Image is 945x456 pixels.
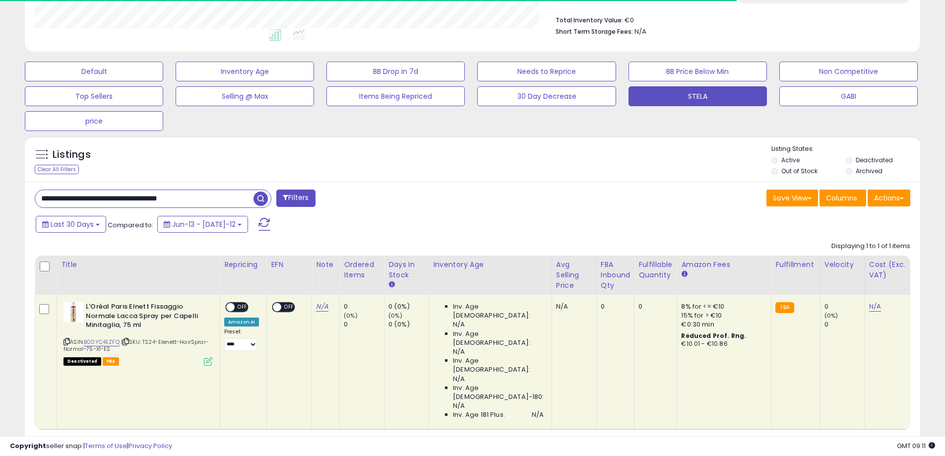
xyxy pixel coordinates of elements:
div: 15% for > €10 [681,311,763,320]
button: GABI [779,86,918,106]
div: N/A [556,302,589,311]
div: 0 (0%) [388,320,429,329]
label: Out of Stock [781,167,818,175]
span: Compared to: [108,220,153,230]
small: (0%) [824,312,838,320]
button: Default [25,62,163,81]
div: FBA inbound Qty [601,260,630,291]
button: Non Competitive [779,62,918,81]
small: (0%) [388,312,402,320]
div: Title [61,260,216,270]
button: Filters [276,190,315,207]
label: Deactivated [856,156,893,164]
div: Inventory Age [433,260,547,270]
b: Total Inventory Value: [556,16,623,24]
small: Amazon Fees. [681,270,687,279]
div: 0 [344,302,384,311]
div: Avg Selling Price [556,260,592,291]
button: Last 30 Days [36,216,106,233]
div: Amazon AI [224,318,259,326]
span: 2025-08-12 09:11 GMT [897,441,935,451]
div: Velocity [824,260,861,270]
div: 0 [824,320,865,329]
div: ASIN: [63,302,212,365]
span: Inv. Age [DEMOGRAPHIC_DATA]-180: [453,384,544,401]
span: Columns [826,193,857,203]
small: (0%) [344,312,358,320]
span: FBA [103,357,120,366]
span: Inv. Age [DEMOGRAPHIC_DATA]: [453,329,544,347]
div: 8% for <= €10 [681,302,763,311]
div: Fulfillment [775,260,816,270]
span: Inv. Age [DEMOGRAPHIC_DATA]: [453,356,544,374]
small: FBA [775,302,794,313]
div: Note [316,260,335,270]
li: €0 [556,13,903,25]
span: N/A [634,27,646,36]
a: Privacy Policy [128,441,172,451]
button: Jun-13 - [DATE]-12 [157,216,248,233]
a: N/A [869,302,881,312]
span: Last 30 Days [51,219,94,229]
div: Preset: [224,328,259,351]
small: Days In Stock. [388,280,394,289]
div: €0.30 min [681,320,763,329]
div: Fulfillable Quantity [638,260,673,280]
p: Listing States: [771,144,920,154]
button: Columns [819,190,866,206]
div: Clear All Filters [35,165,79,174]
span: N/A [532,410,544,419]
label: Archived [856,167,882,175]
span: N/A [453,320,465,329]
button: Inventory Age [176,62,314,81]
div: EFN [271,260,308,270]
span: OFF [282,303,298,312]
div: Ordered Items [344,260,380,280]
strong: Copyright [10,441,46,451]
button: Needs to Reprice [477,62,616,81]
div: seller snap | | [10,442,172,451]
a: Terms of Use [85,441,127,451]
span: Inv. Age 181 Plus: [453,410,505,419]
span: Jun-13 - [DATE]-12 [172,219,236,229]
img: 31vQyU0ZsUL._SL40_.jpg [63,302,83,322]
div: 0 [638,302,669,311]
div: Repricing [224,260,262,270]
b: L'Oréal Paris Elnett Fissaggio Normale Lacca Spray per Capelli Minitaglia, 75 ml [86,302,206,332]
button: BB Price Below Min [629,62,767,81]
button: 30 Day Decrease [477,86,616,106]
span: N/A [453,347,465,356]
div: €10.01 - €10.86 [681,340,763,348]
button: Top Sellers [25,86,163,106]
div: 0 [344,320,384,329]
div: 0 (0%) [388,302,429,311]
button: price [25,111,163,131]
label: Active [781,156,800,164]
div: Displaying 1 to 1 of 1 items [831,242,910,251]
div: 0 [824,302,865,311]
button: Selling @ Max [176,86,314,106]
div: Days In Stock [388,260,425,280]
b: Short Term Storage Fees: [556,27,633,36]
a: N/A [316,302,328,312]
div: Amazon Fees [681,260,767,270]
span: All listings that are unavailable for purchase on Amazon for any reason other than out-of-stock [63,357,101,366]
span: | SKU: TS24-Elenett-HairSprai-Normal-75-X1-ES [63,338,208,353]
button: Save View [766,190,818,206]
button: Actions [868,190,910,206]
span: Inv. Age [DEMOGRAPHIC_DATA]: [453,302,544,320]
h5: Listings [53,148,91,162]
button: Items Being Repriced [326,86,465,106]
span: N/A [453,375,465,384]
span: N/A [453,401,465,410]
div: Cost (Exc. VAT) [869,260,920,280]
button: BB Drop in 7d [326,62,465,81]
span: OFF [235,303,251,312]
button: STELA [629,86,767,106]
div: 0 [601,302,627,311]
b: Reduced Prof. Rng. [681,331,746,340]
a: B00YC4EZFQ [84,338,120,346]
